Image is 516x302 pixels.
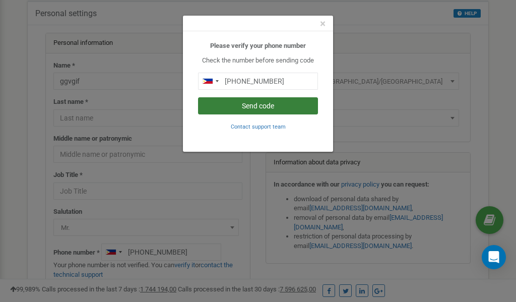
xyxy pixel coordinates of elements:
[320,18,326,30] span: ×
[482,245,506,269] div: Open Intercom Messenger
[198,97,318,114] button: Send code
[199,73,222,89] div: Telephone country code
[198,73,318,90] input: 0905 123 4567
[210,42,306,49] b: Please verify your phone number
[231,123,286,130] a: Contact support team
[231,124,286,130] small: Contact support team
[198,56,318,66] p: Check the number before sending code
[320,19,326,29] button: Close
